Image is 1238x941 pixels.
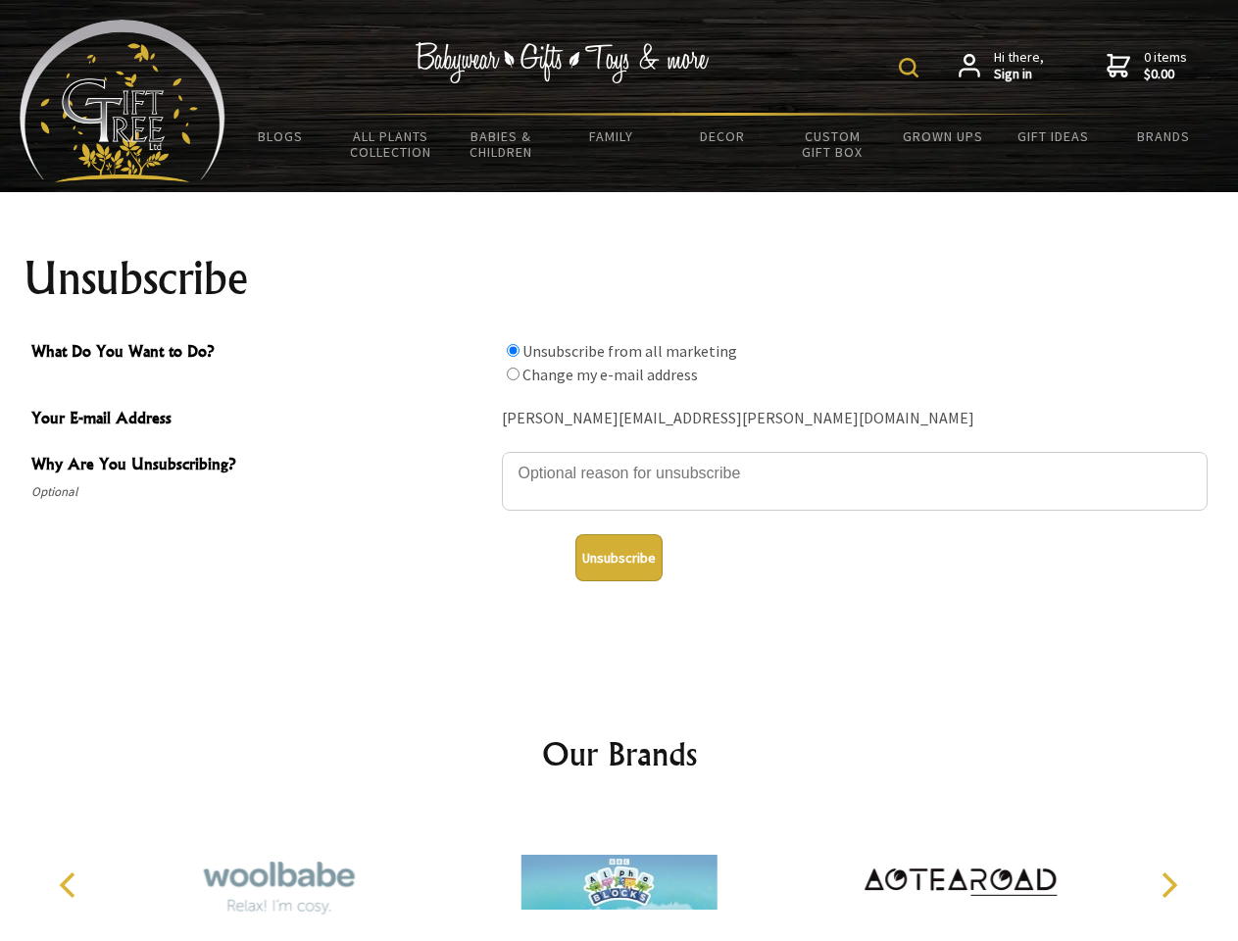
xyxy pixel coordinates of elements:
[31,339,492,368] span: What Do You Want to Do?
[1144,48,1187,83] span: 0 items
[998,116,1109,157] a: Gift Ideas
[31,480,492,504] span: Optional
[1144,66,1187,83] strong: $0.00
[557,116,668,157] a: Family
[994,49,1044,83] span: Hi there,
[1147,864,1190,907] button: Next
[507,344,520,357] input: What Do You Want to Do?
[502,404,1208,434] div: [PERSON_NAME][EMAIL_ADDRESS][PERSON_NAME][DOMAIN_NAME]
[575,534,663,581] button: Unsubscribe
[522,365,698,384] label: Change my e-mail address
[502,452,1208,511] textarea: Why Are You Unsubscribing?
[994,66,1044,83] strong: Sign in
[225,116,336,157] a: BLOGS
[1107,49,1187,83] a: 0 items$0.00
[24,255,1215,302] h1: Unsubscribe
[887,116,998,157] a: Grown Ups
[39,730,1200,777] h2: Our Brands
[336,116,447,173] a: All Plants Collection
[667,116,777,157] a: Decor
[31,452,492,480] span: Why Are You Unsubscribing?
[446,116,557,173] a: Babies & Children
[31,406,492,434] span: Your E-mail Address
[507,368,520,380] input: What Do You Want to Do?
[899,58,918,77] img: product search
[49,864,92,907] button: Previous
[777,116,888,173] a: Custom Gift Box
[416,42,710,83] img: Babywear - Gifts - Toys & more
[522,341,737,361] label: Unsubscribe from all marketing
[20,20,225,182] img: Babyware - Gifts - Toys and more...
[959,49,1044,83] a: Hi there,Sign in
[1109,116,1219,157] a: Brands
